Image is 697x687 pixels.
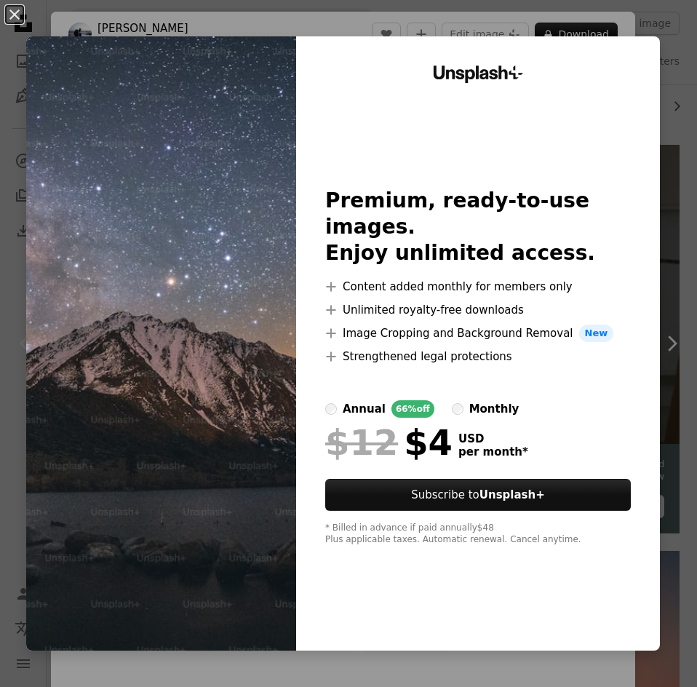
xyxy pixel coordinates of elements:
font: Strengthened legal protections [343,350,512,363]
font: per month [458,445,522,458]
font: Image Cropping and Background Removal [343,327,573,340]
font: Content added monthly for members only [343,280,573,293]
font: * Billed in advance if paid annually [325,523,477,533]
font: Enjoy unlimited access. [325,241,595,265]
font: 66% [396,404,417,414]
font: Subscribe to [411,488,479,501]
input: monthly [452,403,463,415]
font: $4 [404,422,453,463]
font: $12 [325,422,398,463]
input: annual66%off [325,403,337,415]
font: New [585,327,608,338]
font: monthly [469,402,519,416]
font: Unlimited royalty-free downloads [343,303,524,317]
font: annual [343,402,386,416]
font: $48 [477,523,494,533]
font: off [417,404,430,414]
button: Subscribe toUnsplash+ [325,479,631,511]
font: USD [458,432,484,445]
font: Unsplash+ [479,488,545,501]
font: Plus applicable taxes. Automatic renewal. Cancel anytime. [325,534,581,544]
font: Premium, ready-to-use images. [325,188,589,239]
